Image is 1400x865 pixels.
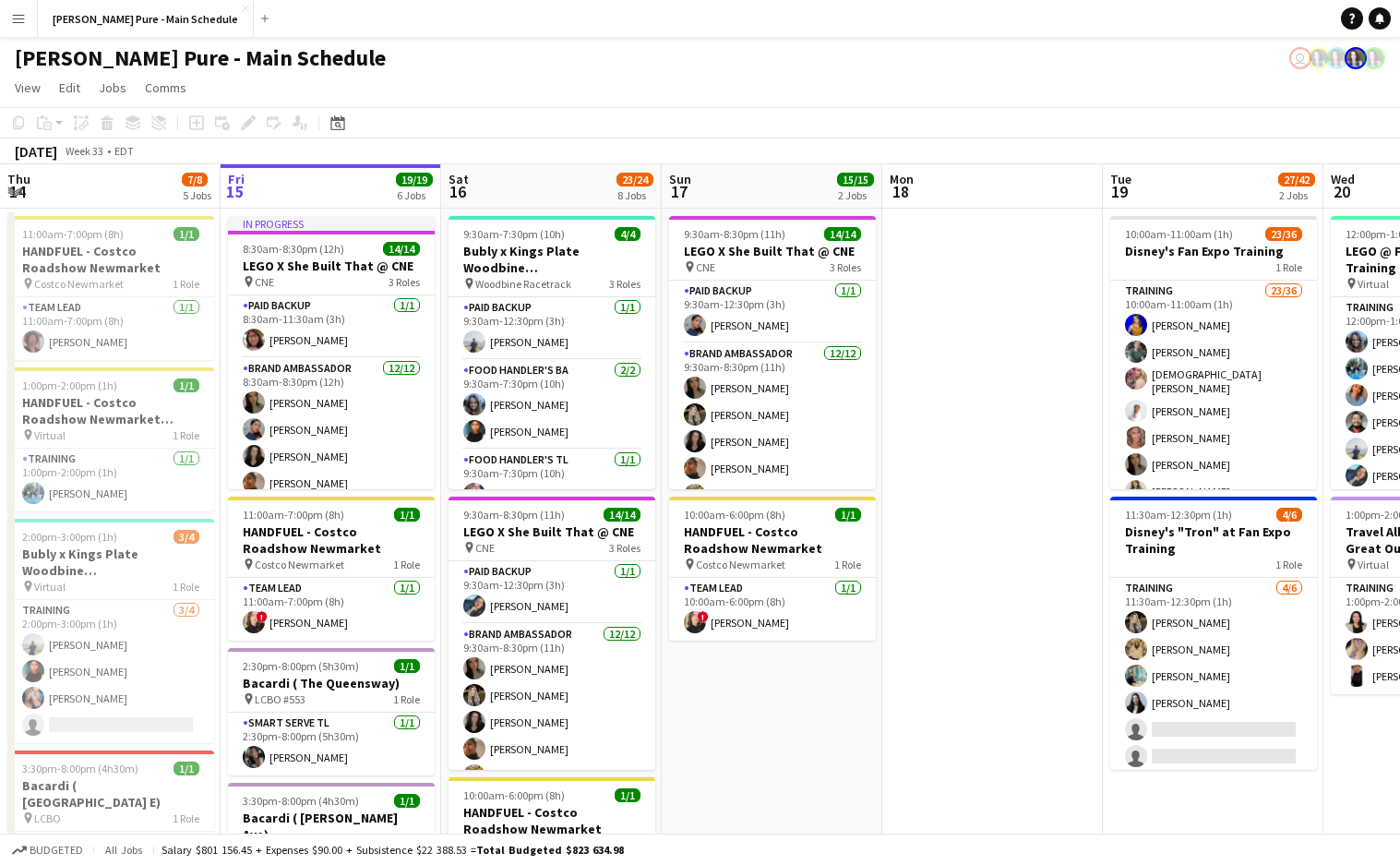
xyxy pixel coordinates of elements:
div: 5 Jobs [183,188,211,202]
div: 11:00am-7:00pm (8h)1/1HANDFUEL - Costco Roadshow Newmarket Costco Newmarket1 RoleTeam Lead1/111:0... [228,497,435,641]
div: 2:30pm-8:00pm (5h30m)1/1Bacardi ( The Queensway) LCBO #5531 RoleSmart Serve TL1/12:30pm-8:00pm (5... [228,648,435,775]
span: 1 Role [393,692,420,706]
span: 1 Role [173,428,199,442]
div: 10:00am-6:00pm (8h)1/1HANDFUEL - Costco Roadshow Newmarket Costco Newmarket1 RoleTeam Lead1/110:0... [669,497,876,641]
span: 27/42 [1278,173,1315,186]
span: ! [257,611,268,622]
span: Sun [669,171,691,187]
h1: [PERSON_NAME] Pure - Main Schedule [15,44,386,72]
span: Virtual [34,580,66,594]
span: 14/14 [604,508,640,522]
span: Virtual [1358,558,1389,571]
a: View [7,76,48,100]
a: Edit [52,76,88,100]
span: Week 33 [61,144,107,158]
span: 7/8 [182,173,208,186]
span: 19 [1107,181,1131,202]
span: CNE [475,541,495,555]
span: Costco Newmarket [34,277,124,291]
span: Jobs [99,79,126,96]
span: Virtual [1358,277,1389,291]
app-job-card: 2:00pm-3:00pm (1h)3/4Bubly x Kings Plate Woodbine [GEOGRAPHIC_DATA] Virtual1 RoleTraining3/42:00p... [7,519,214,743]
span: 3 Roles [609,277,640,291]
app-card-role: Training3/42:00pm-3:00pm (1h)[PERSON_NAME][PERSON_NAME][PERSON_NAME] [7,600,214,743]
span: LCBO [34,811,61,825]
button: [PERSON_NAME] Pure - Main Schedule [38,1,254,37]
span: Comms [145,79,186,96]
span: Edit [59,79,80,96]
app-card-role: Paid Backup1/18:30am-11:30am (3h)[PERSON_NAME] [228,295,435,358]
div: 8 Jobs [617,188,652,202]
span: Budgeted [30,844,83,857]
span: Costco Newmarket [255,558,344,571]
span: 14/14 [824,227,861,241]
span: Virtual [34,428,66,442]
span: 10:00am-6:00pm (8h) [463,788,565,802]
span: 8:30am-8:30pm (12h) [243,242,344,256]
h3: Bubly x Kings Plate Woodbine [GEOGRAPHIC_DATA] [449,243,655,276]
h3: HANDFUEL - Costco Roadshow Newmarket Training [7,394,214,427]
div: 2 Jobs [1279,188,1314,202]
div: 9:30am-7:30pm (10h)4/4Bubly x Kings Plate Woodbine [GEOGRAPHIC_DATA] Woodbine Racetrack3 RolesPai... [449,216,655,489]
app-user-avatar: Tifany Scifo [1289,47,1311,69]
div: [DATE] [15,142,57,161]
span: Sat [449,171,469,187]
span: 17 [666,181,691,202]
span: 3/4 [174,530,199,544]
span: 1 Role [1275,558,1302,571]
span: 1 Role [173,277,199,291]
div: 10:00am-11:00am (1h)23/36Disney's Fan Expo Training1 RoleTraining23/3610:00am-11:00am (1h)[PERSON... [1110,216,1317,489]
span: 19/19 [396,173,433,186]
app-user-avatar: Ashleigh Rains [1308,47,1330,69]
span: 1/1 [394,508,420,522]
app-card-role: Training1/11:00pm-2:00pm (1h)[PERSON_NAME] [7,449,214,511]
span: CNE [255,275,274,289]
span: 11:00am-7:00pm (8h) [22,227,124,241]
h3: LEGO X She Built That @ CNE [449,523,655,540]
app-card-role: Smart Serve TL1/12:30pm-8:00pm (5h30m)[PERSON_NAME] [228,713,435,775]
app-job-card: 1:00pm-2:00pm (1h)1/1HANDFUEL - Costco Roadshow Newmarket Training Virtual1 RoleTraining1/11:00pm... [7,367,214,511]
app-user-avatar: Ashleigh Rains [1363,47,1385,69]
span: 9:30am-8:30pm (11h) [684,227,785,241]
app-job-card: 9:30am-8:30pm (11h)14/14LEGO X She Built That @ CNE CNE3 RolesPaid Backup1/19:30am-12:30pm (3h)[P... [449,497,655,770]
div: In progress8:30am-8:30pm (12h)14/14LEGO X She Built That @ CNE CNE3 RolesPaid Backup1/18:30am-11:... [228,216,435,489]
app-card-role: Brand Ambassador12/129:30am-8:30pm (11h)[PERSON_NAME][PERSON_NAME][PERSON_NAME][PERSON_NAME][PERS... [669,343,876,701]
span: 23/36 [1265,227,1302,241]
span: 1 Role [393,558,420,571]
span: 11:30am-12:30pm (1h) [1125,508,1232,522]
app-card-role: Food Handler's BA2/29:30am-7:30pm (10h)[PERSON_NAME][PERSON_NAME] [449,360,655,450]
span: 1/1 [615,788,640,802]
span: 10:00am-11:00am (1h) [1125,227,1233,241]
span: 1/1 [174,378,199,392]
span: 3 Roles [830,260,861,274]
app-user-avatar: Ashleigh Rains [1326,47,1348,69]
h3: Bubly x Kings Plate Woodbine [GEOGRAPHIC_DATA] [7,546,214,579]
span: All jobs [102,843,146,857]
app-job-card: 11:30am-12:30pm (1h)4/6Disney's "Tron" at Fan Expo Training1 RoleTraining4/611:30am-12:30pm (1h)[... [1110,497,1317,770]
h3: HANDFUEL - Costco Roadshow Newmarket [669,523,876,557]
h3: LEGO X She Built That @ CNE [669,243,876,259]
span: 1 Role [173,811,199,825]
span: View [15,79,41,96]
h3: HANDFUEL - Costco Roadshow Newmarket [228,523,435,557]
span: 1/1 [174,227,199,241]
app-card-role: Food Handler's TL1/19:30am-7:30pm (10h)[PERSON_NAME] [449,450,655,512]
h3: Bacardi ( [GEOGRAPHIC_DATA] E) [7,777,214,811]
a: Comms [138,76,194,100]
span: 1/1 [394,659,420,673]
span: LCBO #553 [255,692,305,706]
span: 15/15 [837,173,874,186]
span: 1/1 [174,762,199,775]
span: 1:00pm-2:00pm (1h) [22,378,117,392]
span: Fri [228,171,245,187]
a: Jobs [91,76,134,100]
span: 14 [5,181,30,202]
app-card-role: Paid Backup1/19:30am-12:30pm (3h)[PERSON_NAME] [449,561,655,624]
span: 14/14 [383,242,420,256]
span: Mon [890,171,914,187]
span: 23/24 [616,173,653,186]
span: Thu [7,171,30,187]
